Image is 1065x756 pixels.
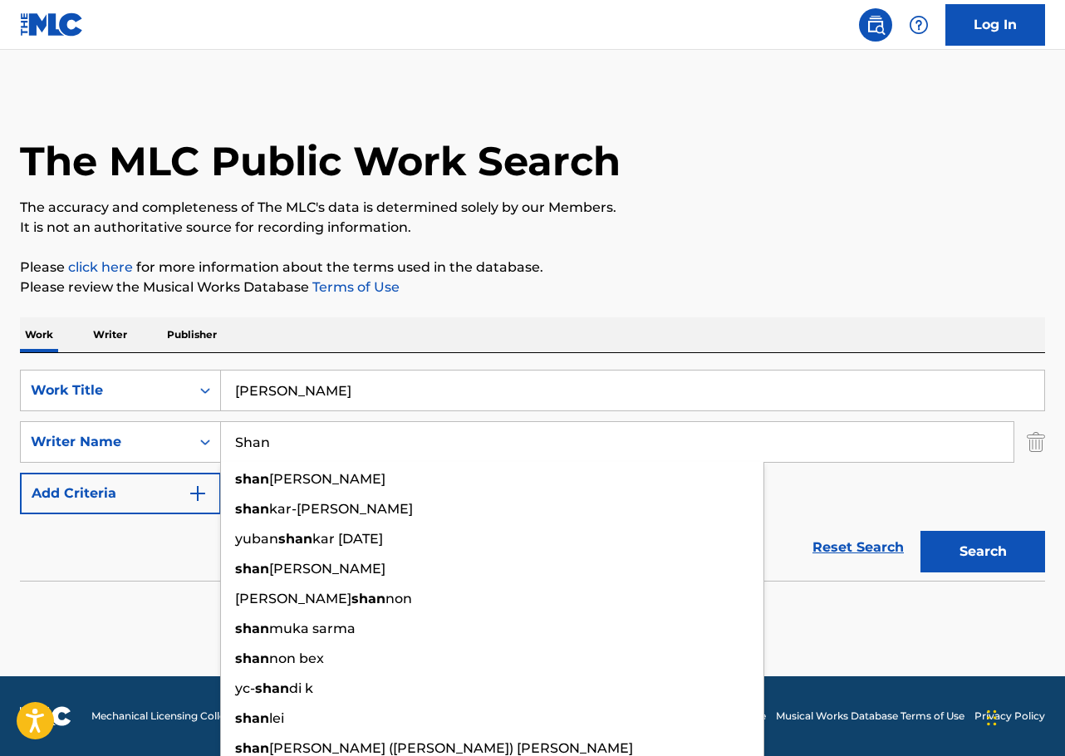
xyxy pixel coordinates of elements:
div: Work Title [31,380,180,400]
img: logo [20,706,71,726]
strong: shan [278,531,312,547]
form: Search Form [20,370,1045,581]
span: non bex [269,650,324,666]
img: Delete Criterion [1027,421,1045,463]
button: Add Criteria [20,473,221,514]
span: [PERSON_NAME] [235,591,351,606]
img: 9d2ae6d4665cec9f34b9.svg [188,484,208,503]
span: kar-[PERSON_NAME] [269,501,413,517]
span: di k [289,680,313,696]
p: Please review the Musical Works Database [20,277,1045,297]
span: lei [269,710,284,726]
strong: shan [235,650,269,666]
strong: shan [351,591,385,606]
p: It is not an authoritative source for recording information. [20,218,1045,238]
a: Privacy Policy [974,709,1045,724]
span: [PERSON_NAME] [269,471,385,487]
span: kar [DATE] [312,531,383,547]
a: Log In [945,4,1045,46]
span: muka sarma [269,621,356,636]
a: Musical Works Database Terms of Use [776,709,964,724]
strong: shan [235,740,269,756]
span: [PERSON_NAME] [269,561,385,577]
span: yc- [235,680,255,696]
p: Publisher [162,317,222,352]
strong: shan [235,471,269,487]
button: Search [920,531,1045,572]
a: click here [68,259,133,275]
strong: shan [235,501,269,517]
div: Drag [987,693,997,743]
strong: shan [255,680,289,696]
a: Public Search [859,8,892,42]
a: Terms of Use [309,279,400,295]
h1: The MLC Public Work Search [20,136,621,186]
p: The accuracy and completeness of The MLC's data is determined solely by our Members. [20,198,1045,218]
img: help [909,15,929,35]
strong: shan [235,621,269,636]
iframe: Chat Widget [982,676,1065,756]
div: Writer Name [31,432,180,452]
span: Mechanical Licensing Collective © 2025 [91,709,284,724]
p: Writer [88,317,132,352]
p: Please for more information about the terms used in the database. [20,258,1045,277]
p: Work [20,317,58,352]
span: [PERSON_NAME] ([PERSON_NAME]) [PERSON_NAME] [269,740,633,756]
a: Reset Search [804,529,912,566]
strong: shan [235,710,269,726]
span: non [385,591,412,606]
div: Help [902,8,935,42]
strong: shan [235,561,269,577]
img: MLC Logo [20,12,84,37]
img: search [866,15,886,35]
span: yuban [235,531,278,547]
